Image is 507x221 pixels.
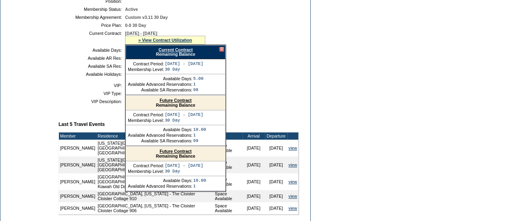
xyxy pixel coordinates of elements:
td: [PERSON_NAME] [59,190,97,202]
td: [GEOGRAPHIC_DATA], [US_STATE] - The Cloister Cloister Cottage 906 [97,202,214,214]
td: Available Advanced Reservations: [128,82,192,87]
td: Arrival [242,132,265,140]
td: VIP Description: [62,99,122,104]
td: 1 [193,184,206,189]
td: [PERSON_NAME] [59,140,97,156]
td: [US_STATE][GEOGRAPHIC_DATA], [US_STATE][GEOGRAPHIC_DATA] [GEOGRAPHIC_DATA] 24B [97,156,214,173]
td: 1 [193,133,206,138]
a: view [289,206,297,211]
td: [US_STATE][GEOGRAPHIC_DATA], [US_STATE][GEOGRAPHIC_DATA] [GEOGRAPHIC_DATA] [97,140,214,156]
a: Future Contract [160,98,192,103]
td: 30 Day [165,67,203,72]
td: Contract Period: [128,112,164,117]
td: [DATE] [265,202,287,214]
td: Member [59,132,97,140]
td: 99 [193,138,206,143]
td: [DATE] - [DATE] [165,61,203,66]
span: 0-0 30 Day [125,23,146,28]
td: Type [214,132,242,140]
td: Residence [97,132,214,140]
td: [DATE] [242,202,265,214]
a: view [289,194,297,199]
div: Remaining Balance [126,146,225,161]
td: Available SA Reservations: [128,87,192,92]
td: [DATE] - [DATE] [165,163,203,168]
td: [DATE] [265,173,287,190]
td: [DATE] [242,190,265,202]
div: Remaining Balance [126,95,225,110]
td: [GEOGRAPHIC_DATA], [US_STATE] - [GEOGRAPHIC_DATA], [US_STATE] Kiawah Old Dock 491 [97,173,214,190]
td: 10.00 [193,178,206,183]
td: Available Days: [128,127,192,132]
td: VIP Type: [62,91,122,96]
td: [DATE] - [DATE] [165,112,203,117]
td: [PERSON_NAME] [59,173,97,190]
td: [PERSON_NAME] [59,156,97,173]
td: Membership Level: [128,169,164,174]
td: [DATE] [242,156,265,173]
a: view [289,162,297,167]
td: Available SA Res: [62,64,122,69]
div: Remaining Balance [125,45,226,59]
td: Space Available [214,156,242,173]
td: Membership Level: [128,118,164,123]
td: 10.00 [193,127,206,132]
span: [DATE] - [DATE] [125,31,157,36]
td: Space Available [214,190,242,202]
a: view [289,146,297,150]
td: Available SA Reservations: [128,138,192,143]
td: Space Available [214,202,242,214]
span: Custom v3.11 30 Day [125,15,168,20]
td: Available Days: [128,76,192,81]
td: [DATE] [242,173,265,190]
td: Available Days: [128,178,192,183]
span: Active [125,7,138,12]
td: Departure [265,132,287,140]
td: Membership Agreement: [62,15,122,20]
a: view [289,179,297,184]
td: [DATE] [265,140,287,156]
td: 98 [193,87,204,92]
td: Available Days: [62,48,122,53]
td: Available Advanced Reservations: [128,184,192,189]
td: Price Plan: [62,23,122,28]
td: 30 Day [165,169,203,174]
a: » View Contract Utilization [138,38,192,43]
a: Future Contract [160,149,192,154]
td: Space Available [214,140,242,156]
td: VIP: [62,83,122,88]
td: Current Contract: [62,31,122,45]
a: Current Contract [158,47,192,52]
td: [PERSON_NAME] [59,202,97,214]
td: Membership Level: [128,67,164,72]
td: Available Holidays: [62,72,122,77]
td: 5.00 [193,76,204,81]
td: 1 [193,82,204,87]
td: 30 Day [165,118,203,123]
td: [GEOGRAPHIC_DATA], [US_STATE] - The Cloister Cloister Cottage 910 [97,190,214,202]
td: [DATE] [242,140,265,156]
td: [DATE] [265,156,287,173]
b: Last 5 Travel Events [59,122,105,127]
td: Available AR Res: [62,56,122,61]
td: Membership Status: [62,7,122,12]
td: Contract Period: [128,61,164,66]
td: Contract Period: [128,163,164,168]
td: Space Available [214,173,242,190]
td: Available Advanced Reservations: [128,133,192,138]
td: [DATE] [265,190,287,202]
